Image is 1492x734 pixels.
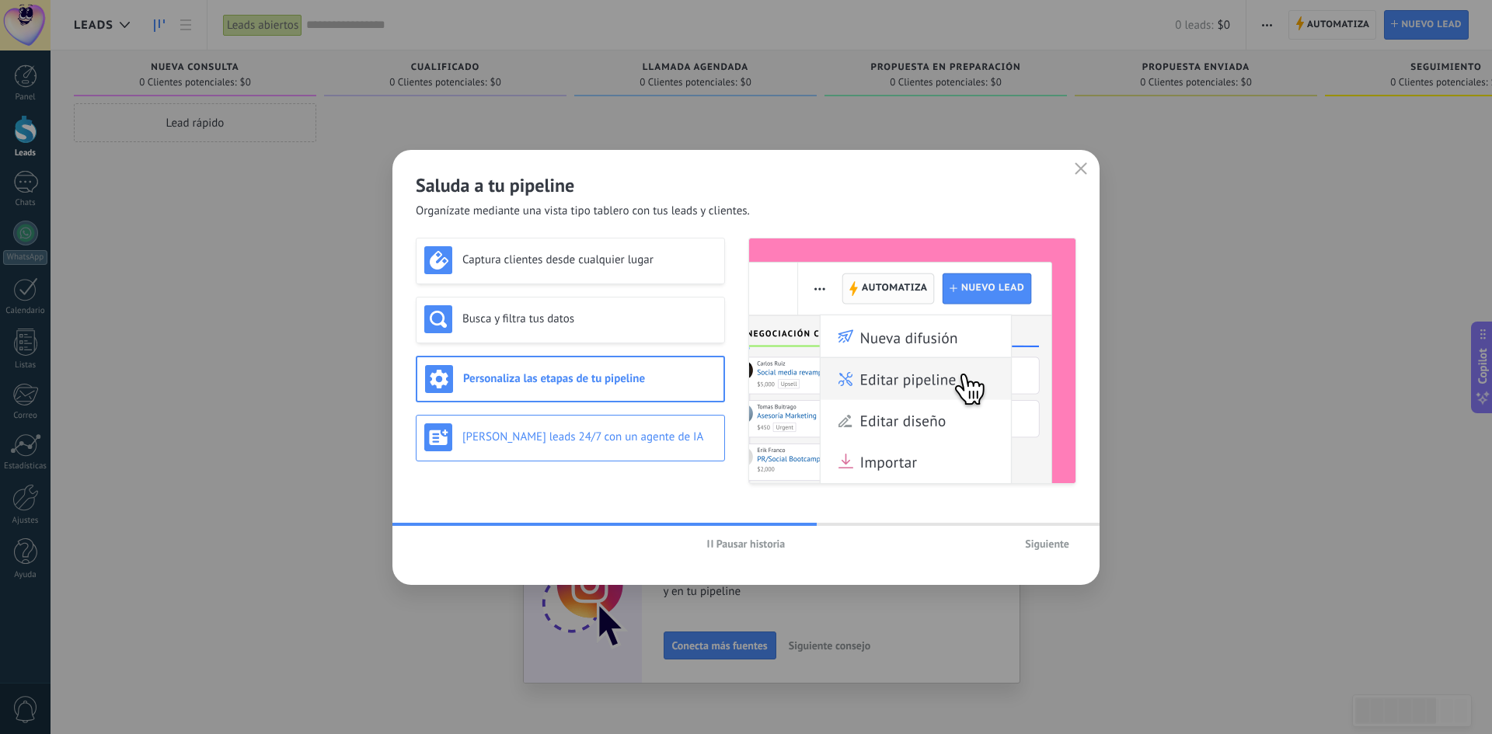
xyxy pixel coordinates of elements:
[416,173,1076,197] h2: Saluda a tu pipeline
[716,538,786,549] span: Pausar historia
[416,204,750,219] span: Organízate mediante una vista tipo tablero con tus leads y clientes.
[462,311,716,326] h3: Busca y filtra tus datos
[700,532,793,555] button: Pausar historia
[1025,538,1069,549] span: Siguiente
[463,371,716,386] h3: Personaliza las etapas de tu pipeline
[462,252,716,267] h3: Captura clientes desde cualquier lugar
[462,430,716,444] h3: [PERSON_NAME] leads 24/7 con un agente de IA
[1018,532,1076,555] button: Siguiente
